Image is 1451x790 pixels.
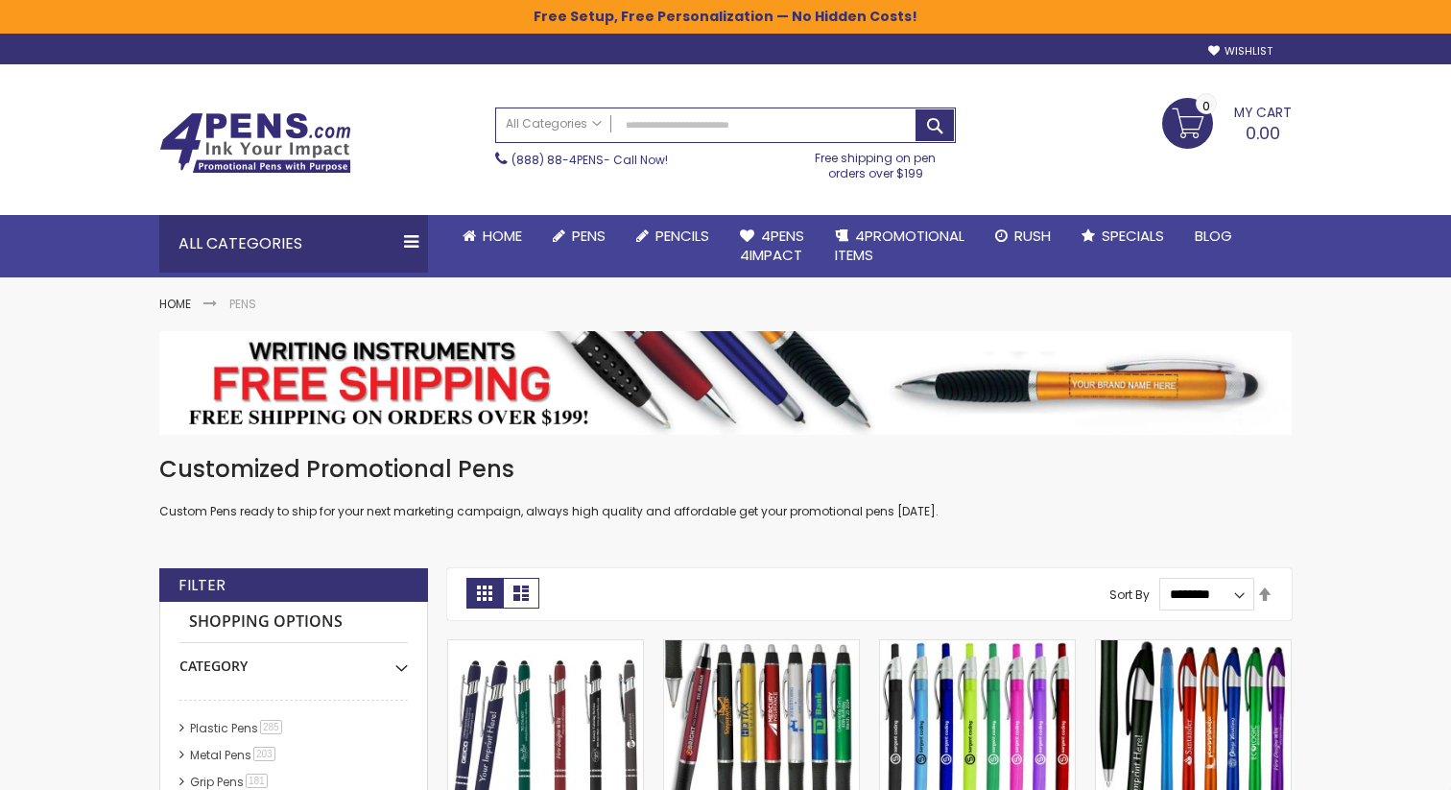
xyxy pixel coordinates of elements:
[178,575,226,596] strong: Filter
[1014,226,1051,246] span: Rush
[1208,44,1273,59] a: Wishlist
[448,639,643,656] a: Custom Soft Touch Metal Pen - Stylus Top
[159,112,351,174] img: 4Pens Custom Pens and Promotional Products
[1202,97,1210,115] span: 0
[185,774,274,790] a: Grip Pens181
[229,296,256,312] strong: Pens
[880,639,1075,656] a: Preston Translucent Pen
[253,747,275,761] span: 203
[1195,226,1232,246] span: Blog
[179,643,408,676] div: Category
[1096,639,1291,656] a: TouchWrite Query Stylus Pen
[796,143,957,181] div: Free shipping on pen orders over $199
[740,226,804,265] span: 4Pens 4impact
[1162,98,1292,146] a: 0.00 0
[185,720,289,736] a: Plastic Pens285
[820,215,980,277] a: 4PROMOTIONALITEMS
[655,226,709,246] span: Pencils
[246,774,268,788] span: 181
[725,215,820,277] a: 4Pens4impact
[483,226,522,246] span: Home
[506,116,602,132] span: All Categories
[511,152,604,168] a: (888) 88-4PENS
[466,578,503,609] strong: Grid
[1066,215,1179,257] a: Specials
[511,152,668,168] span: - Call Now!
[835,226,964,265] span: 4PROMOTIONAL ITEMS
[537,215,621,257] a: Pens
[1109,586,1150,602] label: Sort By
[1246,121,1280,145] span: 0.00
[159,215,428,273] div: All Categories
[260,720,282,734] span: 285
[447,215,537,257] a: Home
[185,747,282,763] a: Metal Pens203
[159,296,191,312] a: Home
[159,331,1292,435] img: Pens
[179,602,408,643] strong: Shopping Options
[1179,215,1248,257] a: Blog
[572,226,606,246] span: Pens
[159,454,1292,485] h1: Customized Promotional Pens
[1102,226,1164,246] span: Specials
[664,639,859,656] a: The Barton Custom Pens Special Offer
[496,108,611,140] a: All Categories
[621,215,725,257] a: Pencils
[980,215,1066,257] a: Rush
[159,454,1292,520] div: Custom Pens ready to ship for your next marketing campaign, always high quality and affordable ge...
